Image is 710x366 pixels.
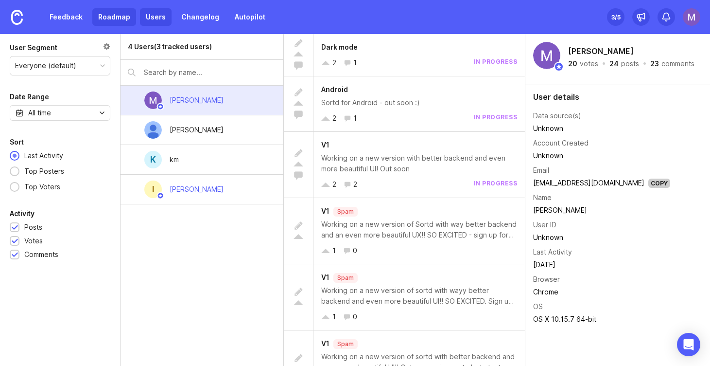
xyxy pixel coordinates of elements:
div: [PERSON_NAME] [170,184,224,195]
div: Votes [24,236,43,246]
div: in progress [474,113,518,124]
a: V1SpamWorking on a new version of sortd with wayy better backend and even more beautiful UI!! SO ... [284,264,525,330]
div: Last Activity [19,150,68,161]
div: 1 [332,245,336,256]
div: Unknown [533,150,670,161]
span: V1 [321,207,329,215]
div: Last Activity [533,247,572,257]
div: votes [580,60,598,67]
a: Dark mode21in progress [284,34,525,76]
div: Data source(s) [533,110,581,121]
img: Karolina Michalczewska [144,91,162,109]
td: OS X 10.15.7 64-bit [533,313,670,326]
div: in progress [474,57,518,68]
a: Autopilot [229,8,271,26]
div: Copy [648,179,670,188]
span: V1 [321,273,329,281]
div: Name [533,192,552,203]
div: 1 [353,57,357,68]
div: User ID [533,220,556,230]
div: in progress [474,179,518,190]
div: 2 [332,113,336,124]
img: Karolina Michalczewska [533,42,560,69]
div: 0 [353,311,357,322]
div: Top Posters [19,166,69,177]
svg: toggle icon [94,109,110,117]
img: member badge [157,192,164,200]
span: Dark mode [321,43,358,51]
div: Account Created [533,138,589,148]
time: [DATE] [533,260,555,269]
button: 3/5 [607,8,624,26]
div: posts [621,60,639,67]
div: 1 [353,113,357,124]
div: I [144,181,162,198]
div: 24 [609,60,619,67]
div: Sort [10,136,24,148]
input: Search by name... [144,67,276,78]
div: 1 [332,311,336,322]
div: · [601,60,606,67]
div: Comments [24,249,58,260]
div: k [144,151,162,168]
div: Everyone (default) [15,60,76,71]
span: V1 [321,141,329,149]
div: Top Voters [19,182,65,192]
span: V1 [321,339,329,348]
div: 23 [650,60,659,67]
h2: [PERSON_NAME] [566,44,636,58]
img: Canny Home [11,10,23,25]
div: 2 [332,57,336,68]
img: member badge [157,103,164,110]
div: km [170,154,179,165]
div: Unknown [533,232,670,243]
div: [PERSON_NAME] [170,125,224,135]
div: All time [28,108,51,118]
a: [EMAIL_ADDRESS][DOMAIN_NAME] [533,179,644,187]
div: 20 [568,60,577,67]
a: Changelog [175,8,225,26]
div: Posts [24,222,42,233]
div: Email [533,165,549,176]
td: Unknown [533,122,670,135]
div: [PERSON_NAME] [170,95,224,106]
p: Spam [337,208,354,216]
div: 3 /5 [611,10,621,24]
div: OS [533,301,543,312]
div: Browser [533,274,560,285]
span: Android [321,85,348,93]
div: 2 [353,179,357,190]
p: Spam [337,340,354,348]
div: Sortd for Android - out soon :) [321,97,517,108]
a: V1Working on a new version with better backend and even more beautiful UI! Out soon22in progress [284,132,525,198]
div: Activity [10,208,35,220]
div: · [642,60,647,67]
img: Karolina Michalczewska [683,8,700,26]
a: Roadmap [92,8,136,26]
a: AndroidSortd for Android - out soon :)21in progress [284,76,525,132]
td: [PERSON_NAME] [533,204,670,217]
p: Spam [337,274,354,282]
div: 4 Users (3 tracked users) [128,41,212,52]
img: member badge [554,62,564,72]
img: Zack Janczura [144,121,162,139]
div: Working on a new version of Sortd with way better backend and an even more beautiful UX!! SO EXCI... [321,219,517,240]
div: Date Range [10,91,49,103]
div: User Segment [10,42,57,54]
div: comments [661,60,694,67]
div: Open Intercom Messenger [677,333,700,356]
a: Feedback [44,8,88,26]
div: 2 [332,179,336,190]
div: User details [533,93,702,101]
td: Chrome [533,286,670,298]
div: Working on a new version with better backend and even more beautiful UI! Out soon [321,153,517,174]
div: 0 [353,245,357,256]
a: V1SpamWorking on a new version of Sortd with way better backend and an even more beautiful UX!! S... [284,198,525,264]
a: Users [140,8,172,26]
div: Working on a new version of sortd with wayy better backend and even more beautiful UI!! SO EXCITE... [321,285,517,307]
